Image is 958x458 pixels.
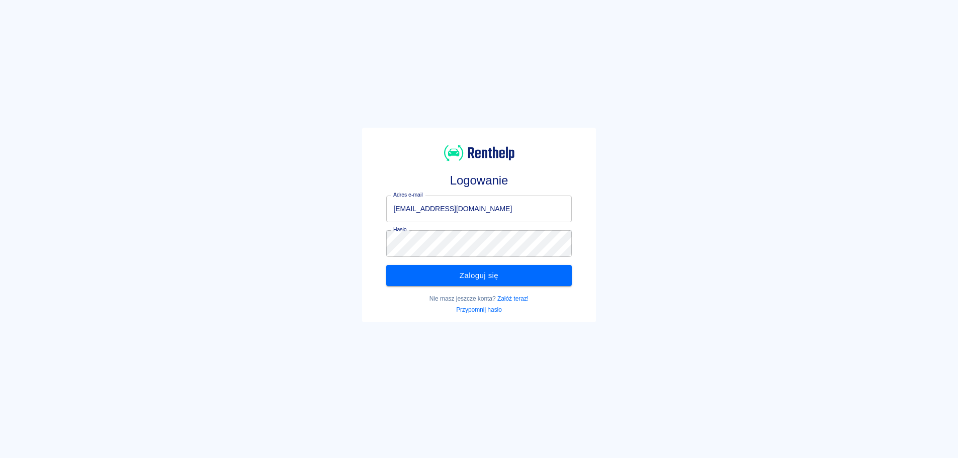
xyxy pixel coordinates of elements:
[386,265,571,286] button: Zaloguj się
[393,226,407,233] label: Hasło
[456,306,502,313] a: Przypomnij hasło
[393,191,422,199] label: Adres e-mail
[497,295,529,302] a: Załóż teraz!
[386,173,571,188] h3: Logowanie
[444,144,514,162] img: Renthelp logo
[386,294,571,303] p: Nie masz jeszcze konta?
